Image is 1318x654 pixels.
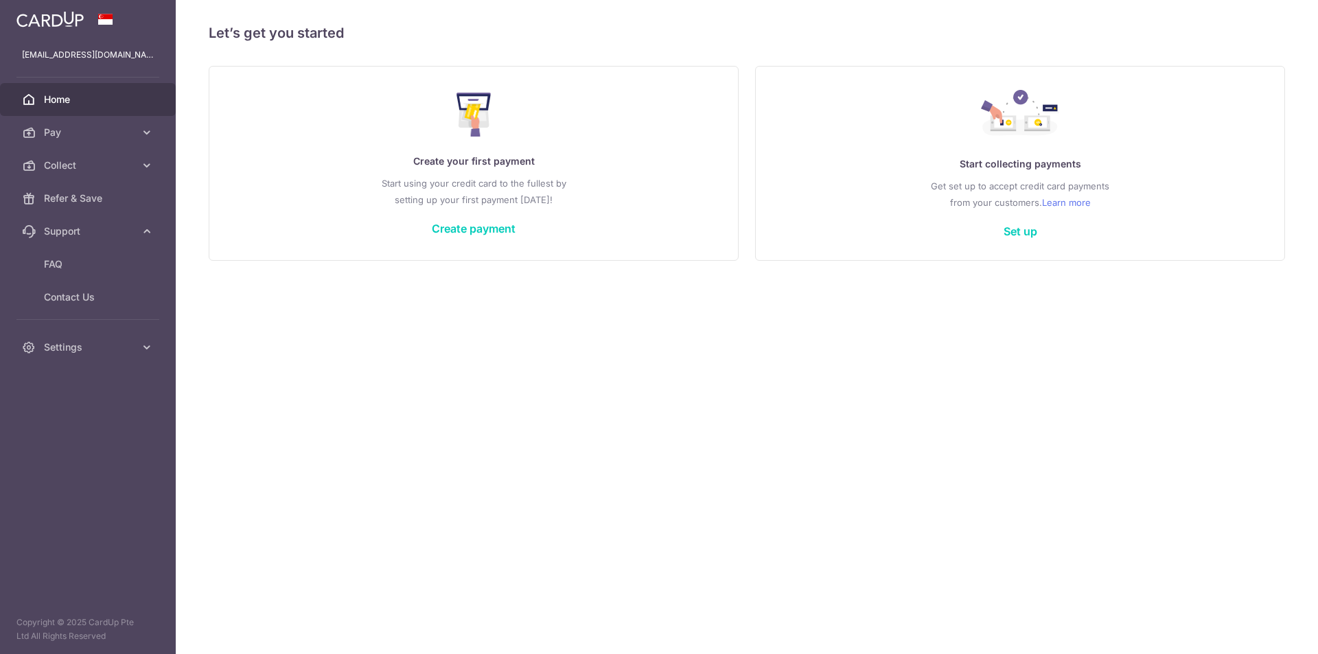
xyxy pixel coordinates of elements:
[44,290,135,304] span: Contact Us
[783,156,1257,172] p: Start collecting payments
[44,340,135,354] span: Settings
[432,222,516,235] a: Create payment
[44,224,135,238] span: Support
[1230,613,1304,647] iframe: Opens a widget where you can find more information
[209,22,1285,44] h5: Let’s get you started
[22,48,154,62] p: [EMAIL_ADDRESS][DOMAIN_NAME]
[44,93,135,106] span: Home
[456,93,492,137] img: Make Payment
[44,126,135,139] span: Pay
[783,178,1257,211] p: Get set up to accept credit card payments from your customers.
[981,90,1059,139] img: Collect Payment
[1042,194,1091,211] a: Learn more
[44,159,135,172] span: Collect
[44,191,135,205] span: Refer & Save
[237,175,710,208] p: Start using your credit card to the fullest by setting up your first payment [DATE]!
[1004,224,1037,238] a: Set up
[237,153,710,170] p: Create your first payment
[16,11,84,27] img: CardUp
[44,257,135,271] span: FAQ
